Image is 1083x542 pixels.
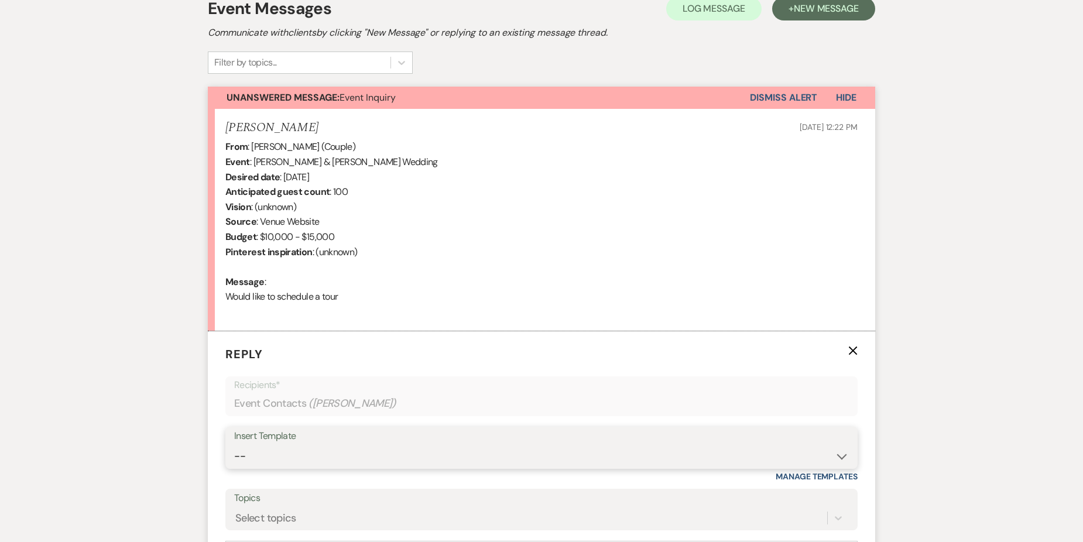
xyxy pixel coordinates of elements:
span: Reply [225,347,263,362]
h5: [PERSON_NAME] [225,121,318,135]
b: Desired date [225,171,280,183]
button: Dismiss Alert [750,87,817,109]
b: Pinterest inspiration [225,246,313,258]
span: Log Message [683,2,745,15]
div: Filter by topics... [214,56,277,70]
div: Select topics [235,510,296,526]
a: Manage Templates [776,471,858,482]
div: : [PERSON_NAME] (Couple) : [PERSON_NAME] & [PERSON_NAME] Wedding : [DATE] : 100 : (unknown) : Ven... [225,139,858,319]
span: Hide [836,91,856,104]
div: Event Contacts [234,392,849,415]
span: Event Inquiry [227,91,396,104]
b: Anticipated guest count [225,186,330,198]
label: Topics [234,490,849,507]
b: Event [225,156,250,168]
span: ( [PERSON_NAME] ) [309,396,396,411]
span: New Message [794,2,859,15]
b: Vision [225,201,251,213]
div: Insert Template [234,428,849,445]
b: From [225,140,248,153]
button: Hide [817,87,875,109]
button: Unanswered Message:Event Inquiry [208,87,750,109]
p: Recipients* [234,378,849,393]
strong: Unanswered Message: [227,91,340,104]
b: Message [225,276,265,288]
b: Budget [225,231,256,243]
b: Source [225,215,256,228]
span: [DATE] 12:22 PM [800,122,858,132]
h2: Communicate with clients by clicking "New Message" or replying to an existing message thread. [208,26,875,40]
